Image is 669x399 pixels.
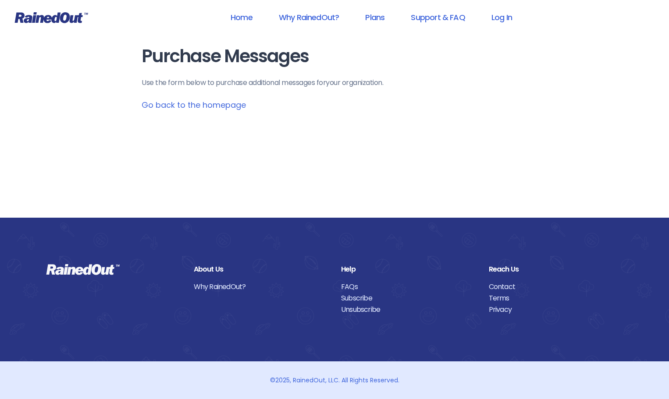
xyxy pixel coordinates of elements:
a: Support & FAQ [399,7,476,27]
div: Reach Us [489,264,623,275]
a: Why RainedOut? [267,7,351,27]
a: Plans [354,7,396,27]
a: Contact [489,281,623,293]
a: Why RainedOut? [194,281,328,293]
a: Home [219,7,264,27]
p: Use the form below to purchase additional messages for your organization . [142,78,527,88]
a: FAQs [341,281,476,293]
a: Log In [480,7,523,27]
a: Terms [489,293,623,304]
a: Go back to the homepage [142,99,246,110]
div: Help [341,264,476,275]
a: Subscribe [341,293,476,304]
div: About Us [194,264,328,275]
h1: Purchase Messages [142,46,527,66]
a: Privacy [489,304,623,315]
a: Unsubscribe [341,304,476,315]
